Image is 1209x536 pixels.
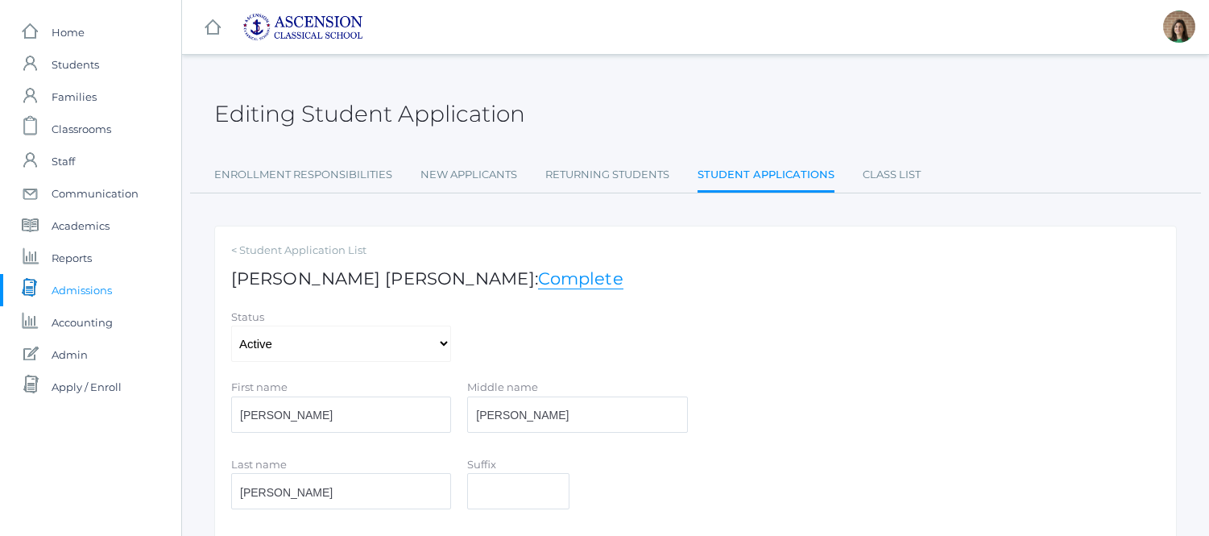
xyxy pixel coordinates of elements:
a: Complete [538,268,623,289]
span: Apply / Enroll [52,371,122,403]
label: Middle name [467,380,538,393]
a: Class List [863,159,921,191]
span: Admissions [52,274,112,306]
span: Students [52,48,99,81]
span: Families [52,81,97,113]
span: Classrooms [52,113,111,145]
label: First name [231,380,288,393]
span: Accounting [52,306,113,339]
label: Status [231,310,264,323]
a: New Applicants [420,159,517,191]
img: ascension-logo-blue-113fc29133de2fb5813e50b71547a291c5fdb7962bf76d49838a2a14a36269ea.jpg [242,13,363,41]
h1: [PERSON_NAME] [PERSON_NAME] [231,269,1160,288]
div: Jenna Adams [1163,10,1195,43]
label: Last name [231,458,287,471]
a: Enrollment Responsibilities [214,159,392,191]
a: Student Applications [698,159,834,193]
span: Staff [52,145,75,177]
a: Returning Students [545,159,669,191]
span: : [535,268,623,289]
h2: Editing Student Application [214,102,525,127]
label: Suffix [467,458,496,471]
span: Academics [52,210,110,242]
a: < Student Application List [231,243,1160,259]
span: Home [52,16,85,48]
span: Reports [52,242,92,274]
span: Communication [52,177,139,210]
span: Admin [52,339,88,371]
